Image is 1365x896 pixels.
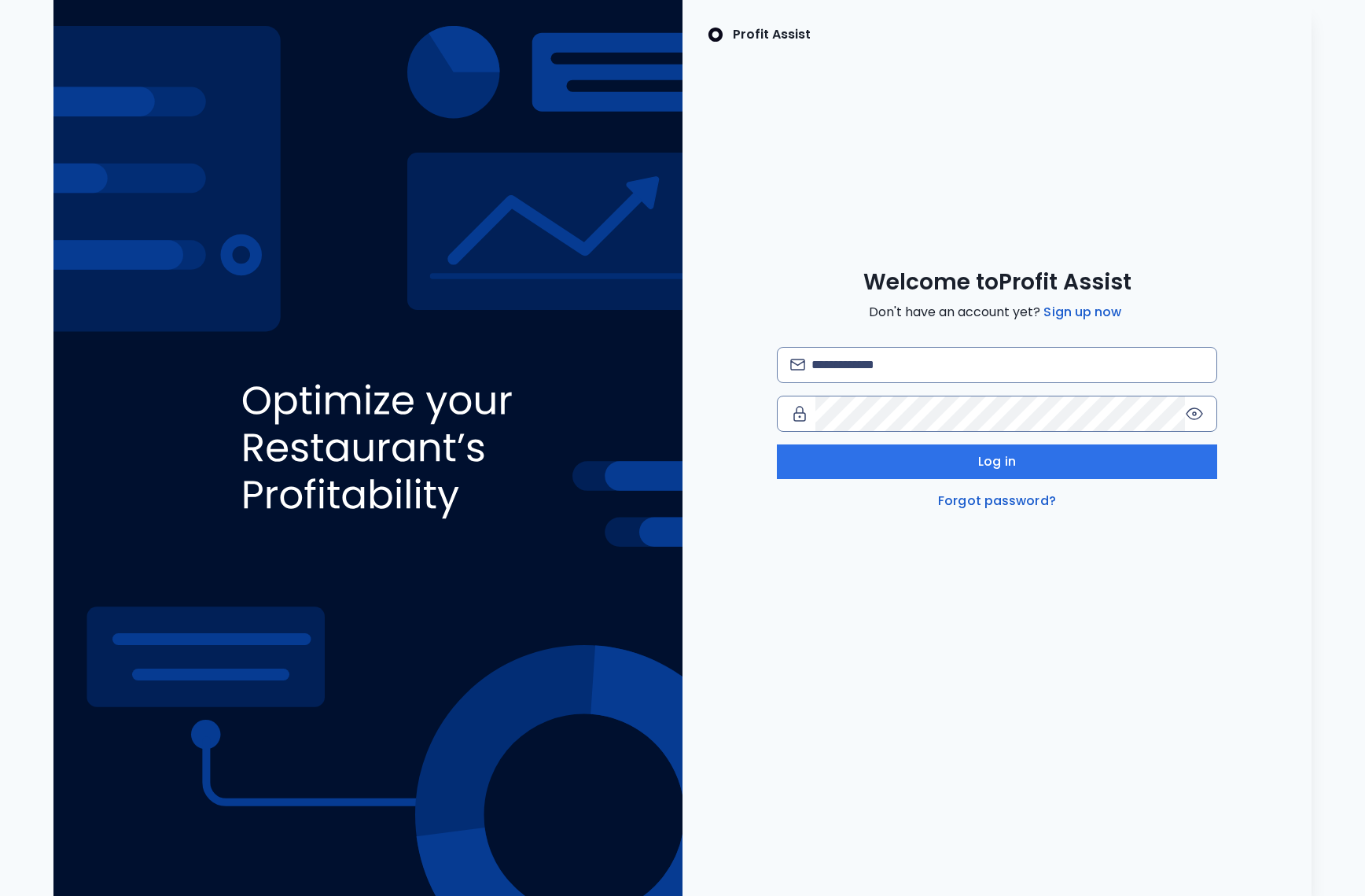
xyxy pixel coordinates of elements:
[863,268,1131,297] span: Welcome to Profit Assist
[869,303,1124,322] span: Don't have an account yet?
[733,25,811,44] p: Profit Assist
[978,452,1016,471] span: Log in
[777,444,1217,479] button: Log in
[708,25,723,44] img: SpotOn Logo
[1040,303,1124,322] a: Sign up now
[790,359,805,371] img: email
[935,492,1059,511] a: Forgot password?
